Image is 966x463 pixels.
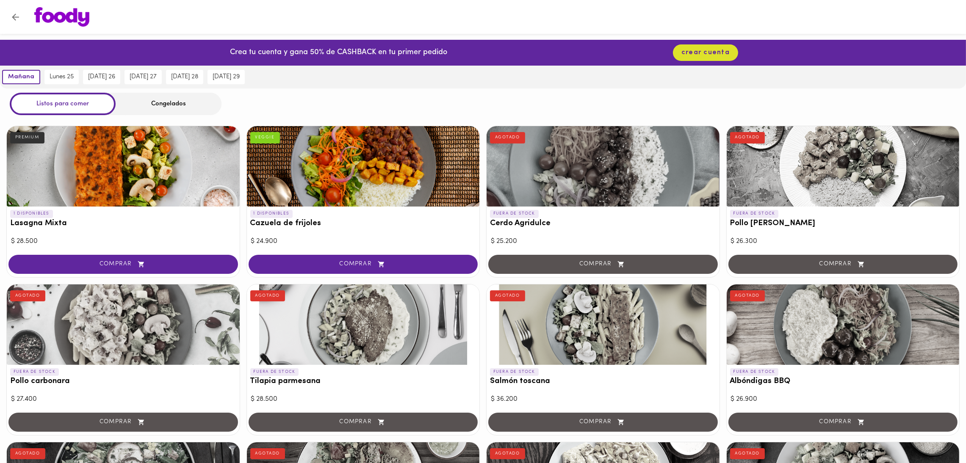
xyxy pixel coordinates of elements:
[673,44,738,61] button: crear cuenta
[730,448,765,459] div: AGOTADO
[250,290,285,301] div: AGOTADO
[130,73,157,81] span: [DATE] 27
[487,126,720,207] div: Cerdo Agridulce
[10,132,44,143] div: PREMIUM
[7,126,240,207] div: Lasagna Mixta
[249,255,478,274] button: COMPRAR
[166,70,203,84] button: [DATE] 28
[34,7,89,27] img: logo.png
[250,210,293,218] p: 1 DISPONIBLES
[8,73,34,81] span: mañana
[83,70,120,84] button: [DATE] 26
[491,237,715,246] div: $ 25.200
[727,284,960,365] div: Albóndigas BBQ
[10,377,236,386] h3: Pollo carbonara
[250,132,280,143] div: VEGGIE
[213,73,240,81] span: [DATE] 29
[250,448,285,459] div: AGOTADO
[230,47,447,58] p: Crea tu cuenta y gana 50% de CASHBACK en tu primer pedido
[730,377,956,386] h3: Albóndigas BBQ
[44,70,79,84] button: lunes 25
[5,7,26,28] button: Volver
[250,368,299,376] p: FUERA DE STOCK
[10,448,45,459] div: AGOTADO
[490,219,716,228] h3: Cerdo Agridulce
[10,368,59,376] p: FUERA DE STOCK
[10,219,236,228] h3: Lasagna Mixta
[490,290,525,301] div: AGOTADO
[681,49,730,57] span: crear cuenta
[731,237,955,246] div: $ 26.300
[490,132,525,143] div: AGOTADO
[10,93,116,115] div: Listos para comer
[490,210,539,218] p: FUERA DE STOCK
[730,219,956,228] h3: Pollo [PERSON_NAME]
[125,70,162,84] button: [DATE] 27
[250,377,476,386] h3: Tilapia parmesana
[730,210,779,218] p: FUERA DE STOCK
[247,126,480,207] div: Cazuela de frijoles
[10,210,53,218] p: 1 DISPONIBLES
[730,368,779,376] p: FUERA DE STOCK
[171,73,198,81] span: [DATE] 28
[490,448,525,459] div: AGOTADO
[917,414,958,455] iframe: Messagebird Livechat Widget
[50,73,74,81] span: lunes 25
[116,93,221,115] div: Congelados
[250,219,476,228] h3: Cazuela de frijoles
[251,237,476,246] div: $ 24.900
[208,70,245,84] button: [DATE] 29
[8,255,238,274] button: COMPRAR
[490,368,539,376] p: FUERA DE STOCK
[251,394,476,404] div: $ 28.500
[7,284,240,365] div: Pollo carbonara
[247,284,480,365] div: Tilapia parmesana
[730,290,765,301] div: AGOTADO
[490,377,716,386] h3: Salmón toscana
[491,394,715,404] div: $ 36.200
[11,237,235,246] div: $ 28.500
[487,284,720,365] div: Salmón toscana
[259,261,468,268] span: COMPRAR
[10,290,45,301] div: AGOTADO
[730,132,765,143] div: AGOTADO
[727,126,960,207] div: Pollo Tikka Massala
[88,73,115,81] span: [DATE] 26
[2,70,40,84] button: mañana
[731,394,955,404] div: $ 26.900
[19,261,227,268] span: COMPRAR
[11,394,235,404] div: $ 27.400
